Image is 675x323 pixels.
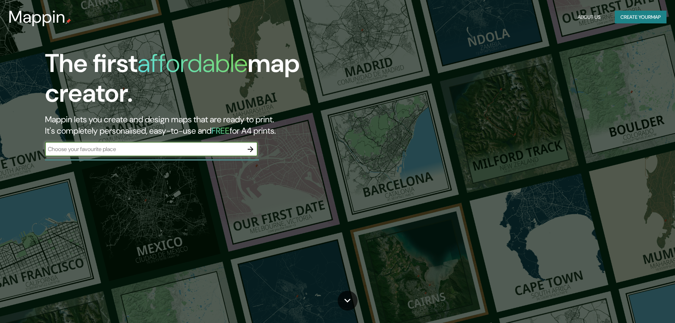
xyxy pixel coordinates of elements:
[137,47,248,80] h1: affordable
[575,11,603,24] button: About Us
[45,145,243,153] input: Choose your favourite place
[45,49,383,114] h1: The first map creator.
[615,11,666,24] button: Create yourmap
[9,7,66,27] h3: Mappin
[66,18,71,24] img: mappin-pin
[45,114,383,137] h2: Mappin lets you create and design maps that are ready to print. It's completely personalised, eas...
[212,125,230,136] h5: FREE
